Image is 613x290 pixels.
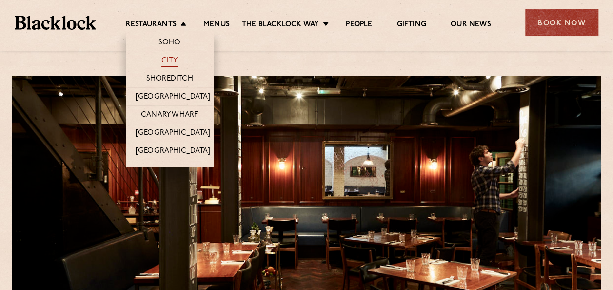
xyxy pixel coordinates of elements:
a: People [346,20,372,31]
a: [GEOGRAPHIC_DATA] [136,146,210,157]
a: Shoreditch [146,74,193,85]
img: BL_Textured_Logo-footer-cropped.svg [15,16,96,29]
a: [GEOGRAPHIC_DATA] [136,128,210,139]
a: Gifting [396,20,426,31]
a: Canary Wharf [141,110,198,121]
div: Book Now [525,9,598,36]
a: Menus [203,20,230,31]
a: [GEOGRAPHIC_DATA] [136,92,210,103]
a: City [161,56,178,67]
a: Restaurants [126,20,177,31]
a: Soho [158,38,181,49]
a: Our News [451,20,491,31]
a: The Blacklock Way [242,20,319,31]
